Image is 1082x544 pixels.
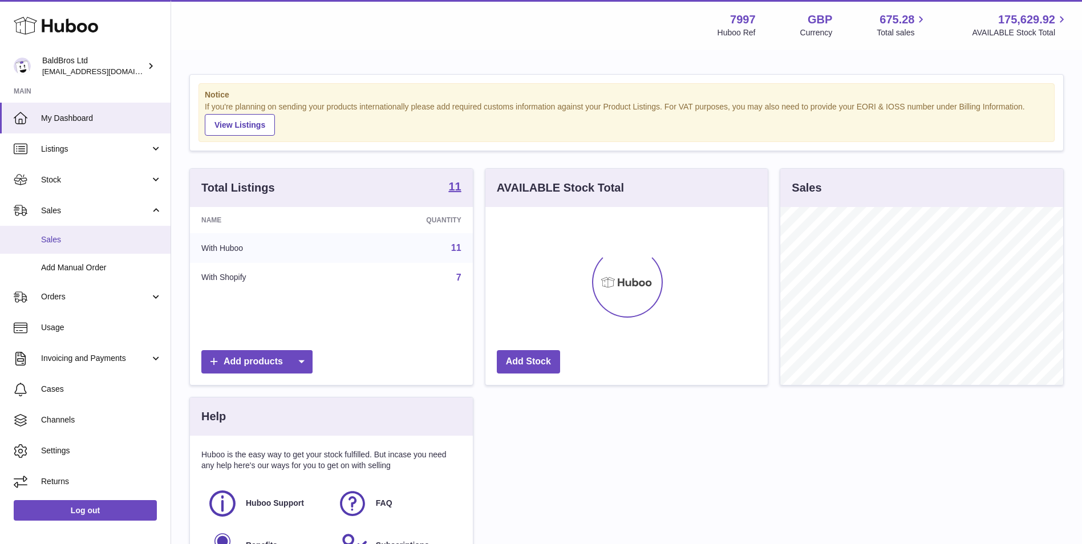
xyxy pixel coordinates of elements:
[201,350,313,374] a: Add products
[41,353,150,364] span: Invoicing and Payments
[41,262,162,273] span: Add Manual Order
[14,58,31,75] img: internalAdmin-7997@internal.huboo.com
[41,205,150,216] span: Sales
[998,12,1055,27] span: 175,629.92
[451,243,461,253] a: 11
[808,12,832,27] strong: GBP
[342,207,472,233] th: Quantity
[497,180,624,196] h3: AVAILABLE Stock Total
[42,55,145,77] div: BaldBros Ltd
[205,114,275,136] a: View Listings
[41,291,150,302] span: Orders
[14,500,157,521] a: Log out
[497,350,560,374] a: Add Stock
[201,180,275,196] h3: Total Listings
[41,234,162,245] span: Sales
[41,445,162,456] span: Settings
[41,415,162,425] span: Channels
[792,180,821,196] h3: Sales
[337,488,456,519] a: FAQ
[41,174,150,185] span: Stock
[190,263,342,293] td: With Shopify
[205,102,1048,136] div: If you're planning on sending your products internationally please add required customs informati...
[41,113,162,124] span: My Dashboard
[972,27,1068,38] span: AVAILABLE Stock Total
[205,90,1048,100] strong: Notice
[201,449,461,471] p: Huboo is the easy way to get your stock fulfilled. But incase you need any help here's our ways f...
[190,207,342,233] th: Name
[456,273,461,282] a: 7
[718,27,756,38] div: Huboo Ref
[730,12,756,27] strong: 7997
[41,322,162,333] span: Usage
[201,409,226,424] h3: Help
[246,498,304,509] span: Huboo Support
[448,181,461,192] strong: 11
[972,12,1068,38] a: 175,629.92 AVAILABLE Stock Total
[41,476,162,487] span: Returns
[41,384,162,395] span: Cases
[800,27,833,38] div: Currency
[448,181,461,194] a: 11
[42,67,168,76] span: [EMAIL_ADDRESS][DOMAIN_NAME]
[376,498,392,509] span: FAQ
[877,12,927,38] a: 675.28 Total sales
[880,12,914,27] span: 675.28
[207,488,326,519] a: Huboo Support
[41,144,150,155] span: Listings
[190,233,342,263] td: With Huboo
[877,27,927,38] span: Total sales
